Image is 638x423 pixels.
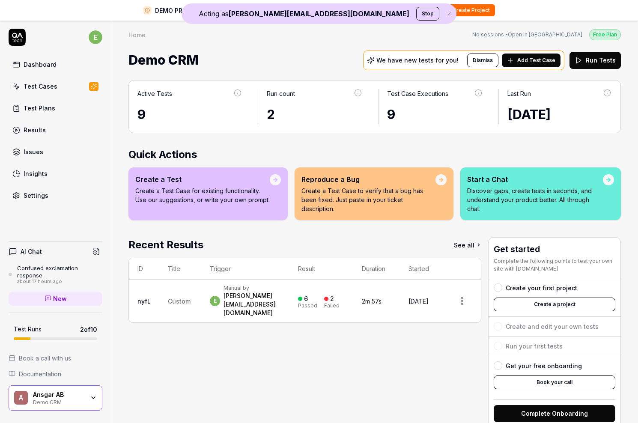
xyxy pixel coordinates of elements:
[24,104,55,113] div: Test Plans
[9,78,102,95] a: Test Cases
[89,30,102,44] span: e
[159,258,201,280] th: Title
[33,398,84,405] div: Demo CRM
[589,29,621,40] button: Free Plan
[24,60,57,69] div: Dashboard
[494,405,615,422] button: Complete Onboarding
[298,303,317,308] div: Passed
[128,147,621,162] h2: Quick Actions
[224,285,281,292] div: Manual by
[467,186,603,213] p: Discover gaps, create tests in seconds, and understand your product better. All through chat.
[9,56,102,73] a: Dashboard
[17,279,102,285] div: about 17 hours ago
[9,165,102,182] a: Insights
[506,283,577,292] div: Create your first project
[128,30,146,39] div: Home
[440,4,495,16] button: Create Project
[19,354,71,363] span: Book a call with us
[502,54,560,67] button: Add Test Case
[33,391,84,399] div: Ansgar AB
[387,105,483,124] div: 9
[137,298,151,305] a: nyfL
[494,298,615,311] button: Create a project
[472,31,508,38] span: No sessions -
[330,295,334,303] div: 2
[155,6,203,15] span: DEMO PROJECT
[267,105,363,124] div: 2
[301,186,435,213] p: Create a Test Case to verify that a bug has been fixed. Just paste in your ticket description.
[472,31,582,39] a: No sessions -Open in [GEOGRAPHIC_DATA]
[135,186,270,204] p: Create a Test Case for existing functionality. Use our suggestions, or write your own prompt.
[507,107,551,122] time: [DATE]
[89,29,102,46] button: e
[376,57,459,63] p: We have new tests for you!
[387,89,448,98] div: Test Case Executions
[304,295,308,303] div: 6
[201,258,289,280] th: Trigger
[210,296,220,306] span: e
[9,265,102,284] a: Confused exclamation responseabout 17 hours ago
[9,369,102,378] a: Documentation
[9,292,102,306] a: New
[353,258,399,280] th: Duration
[14,325,42,333] h5: Test Runs
[17,265,102,279] div: Confused exclamation response
[19,369,61,378] span: Documentation
[289,258,354,280] th: Result
[267,89,295,98] div: Run count
[168,298,191,305] span: Custom
[24,191,48,200] div: Settings
[400,258,443,280] th: Started
[9,354,102,363] a: Book a call with us
[408,298,429,305] time: [DATE]
[24,147,43,156] div: Issues
[14,391,28,405] span: A
[128,237,203,253] h2: Recent Results
[128,49,199,71] span: Demo CRM
[24,125,46,134] div: Results
[517,57,555,64] span: Add Test Case
[80,325,97,334] span: 2 of 10
[416,7,439,21] button: Stop
[454,237,481,253] a: See all
[494,257,615,273] div: Complete the following points to test your own site with [DOMAIN_NAME]
[506,361,582,370] div: Get your free onboarding
[24,169,48,178] div: Insights
[21,247,42,256] h4: AI Chat
[467,54,498,67] button: Dismiss
[24,82,57,91] div: Test Cases
[569,52,621,69] button: Run Tests
[9,187,102,204] a: Settings
[362,298,382,305] time: 2m 57s
[135,174,270,185] div: Create a Test
[218,6,433,15] span: Exploring our features? Create your own project to unlock full potential!
[9,385,102,411] button: AAnsgar ABDemo CRM
[224,292,281,317] div: [PERSON_NAME][EMAIL_ADDRESS][DOMAIN_NAME]
[301,174,435,185] div: Reproduce a Bug
[9,143,102,160] a: Issues
[9,122,102,138] a: Results
[494,375,615,389] button: Book your call
[137,89,172,98] div: Active Tests
[494,243,615,256] h3: Get started
[137,105,242,124] div: 9
[324,303,340,308] div: Failed
[9,100,102,116] a: Test Plans
[507,89,531,98] div: Last Run
[129,258,159,280] th: ID
[53,294,67,303] span: New
[467,174,603,185] div: Start a Chat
